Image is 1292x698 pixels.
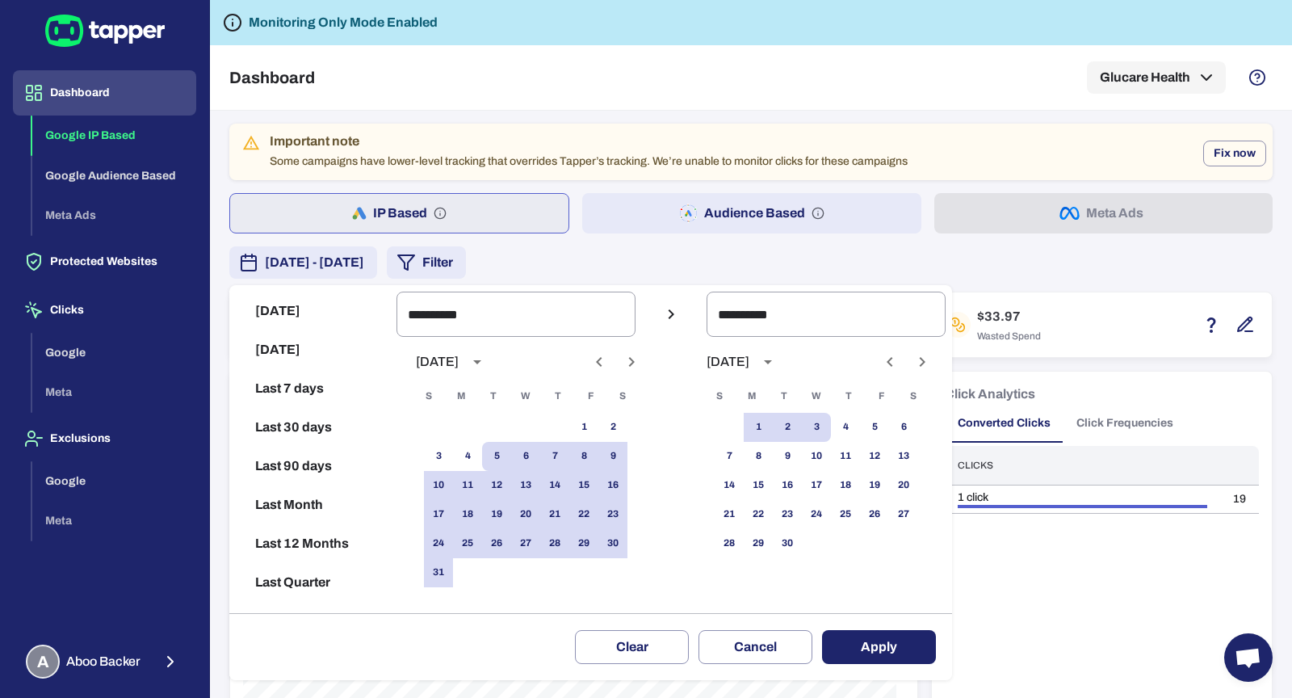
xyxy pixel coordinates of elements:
[831,471,860,500] button: 18
[773,500,802,529] button: 23
[569,471,598,500] button: 15
[744,413,773,442] button: 1
[236,292,390,330] button: [DATE]
[447,381,476,413] span: Monday
[482,529,511,558] button: 26
[236,408,390,447] button: Last 30 days
[585,348,613,376] button: Previous month
[540,500,569,529] button: 21
[576,381,605,413] span: Friday
[511,471,540,500] button: 13
[773,471,802,500] button: 16
[618,348,645,376] button: Next month
[511,529,540,558] button: 27
[773,442,802,471] button: 9
[511,500,540,529] button: 20
[236,486,390,524] button: Last Month
[831,500,860,529] button: 25
[802,442,831,471] button: 10
[236,369,390,408] button: Last 7 days
[802,413,831,442] button: 3
[866,381,896,413] span: Friday
[482,471,511,500] button: 12
[860,442,889,471] button: 12
[416,354,459,370] div: [DATE]
[236,330,390,369] button: [DATE]
[715,500,744,529] button: 21
[754,348,782,376] button: calendar view is open, switch to year view
[598,442,627,471] button: 9
[899,381,928,413] span: Saturday
[414,381,443,413] span: Sunday
[569,529,598,558] button: 29
[569,442,598,471] button: 8
[860,471,889,500] button: 19
[543,381,573,413] span: Thursday
[482,500,511,529] button: 19
[876,348,904,376] button: Previous month
[744,442,773,471] button: 8
[773,413,802,442] button: 2
[424,529,453,558] button: 24
[770,381,799,413] span: Tuesday
[482,442,511,471] button: 5
[831,442,860,471] button: 11
[453,529,482,558] button: 25
[424,558,453,587] button: 31
[569,413,598,442] button: 1
[737,381,766,413] span: Monday
[540,471,569,500] button: 14
[889,413,918,442] button: 6
[908,348,936,376] button: Next month
[598,413,627,442] button: 2
[889,442,918,471] button: 13
[802,381,831,413] span: Wednesday
[424,471,453,500] button: 10
[453,500,482,529] button: 18
[575,630,689,664] button: Clear
[822,630,936,664] button: Apply
[802,500,831,529] button: 24
[453,471,482,500] button: 11
[773,529,802,558] button: 30
[834,381,863,413] span: Thursday
[831,413,860,442] button: 4
[715,471,744,500] button: 14
[744,471,773,500] button: 15
[715,442,744,471] button: 7
[889,471,918,500] button: 20
[511,381,540,413] span: Wednesday
[540,442,569,471] button: 7
[707,354,749,370] div: [DATE]
[236,602,390,641] button: Reset
[860,500,889,529] button: 26
[744,500,773,529] button: 22
[236,447,390,486] button: Last 90 days
[608,381,637,413] span: Saturday
[705,381,734,413] span: Sunday
[569,500,598,529] button: 22
[453,442,482,471] button: 4
[598,500,627,529] button: 23
[464,348,491,376] button: calendar view is open, switch to year view
[860,413,889,442] button: 5
[236,524,390,563] button: Last 12 Months
[802,471,831,500] button: 17
[1224,633,1273,682] a: Open chat
[424,500,453,529] button: 17
[744,529,773,558] button: 29
[715,529,744,558] button: 28
[540,529,569,558] button: 28
[424,442,453,471] button: 3
[511,442,540,471] button: 6
[479,381,508,413] span: Tuesday
[698,630,812,664] button: Cancel
[598,471,627,500] button: 16
[236,563,390,602] button: Last Quarter
[598,529,627,558] button: 30
[889,500,918,529] button: 27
